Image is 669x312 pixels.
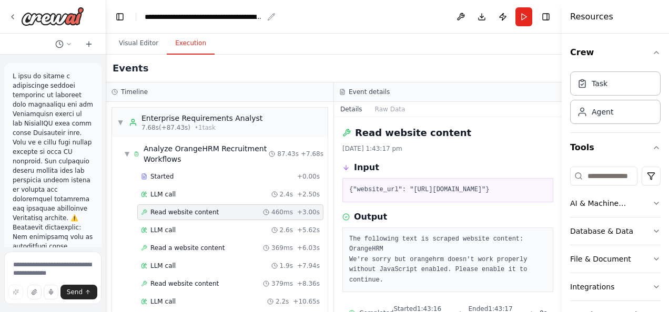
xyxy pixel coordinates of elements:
[297,208,320,216] span: + 3.00s
[21,7,84,26] img: Logo
[277,150,299,158] span: 87.43s
[271,244,293,252] span: 369ms
[150,226,176,234] span: LLM call
[113,9,127,24] button: Hide left sidebar
[167,33,215,55] button: Execution
[355,126,471,140] h2: Read website content
[570,11,613,23] h4: Resources
[349,88,390,96] h3: Event details
[297,190,320,199] span: + 2.50s
[354,161,379,174] h3: Input
[570,282,614,292] div: Integrations
[342,144,553,153] div: [DATE] 1:43:17 pm
[113,61,148,76] h2: Events
[150,172,174,181] span: Started
[592,78,607,89] div: Task
[150,208,219,216] span: Read website content
[271,208,293,216] span: 460ms
[349,234,546,286] pre: The following text is scraped website content: OrangeHRM We're sorry but orangehrm doesn't work p...
[125,150,129,158] span: ▼
[570,254,631,264] div: File & Document
[280,262,293,270] span: 1.9s
[27,285,42,299] button: Upload files
[297,279,320,288] span: + 8.36s
[150,297,176,306] span: LLM call
[110,33,167,55] button: Visual Editor
[592,107,613,117] div: Agent
[570,198,652,209] div: AI & Machine Learning
[539,9,553,24] button: Hide right sidebar
[8,285,23,299] button: Improve this prompt
[570,38,661,67] button: Crew
[44,285,58,299] button: Click to speak your automation idea
[67,288,83,296] span: Send
[570,190,661,217] button: AI & Machine Learning
[51,38,76,50] button: Switch to previous chat
[280,190,293,199] span: 2.4s
[141,123,190,132] span: 7.68s (+87.43s)
[150,279,219,288] span: Read website content
[301,150,323,158] span: + 7.68s
[354,211,387,223] h3: Output
[570,133,661,162] button: Tools
[570,226,633,236] div: Database & Data
[349,185,546,195] pre: {"website_url": "[URL][DOMAIN_NAME]"}
[60,285,97,299] button: Send
[145,12,276,22] nav: breadcrumb
[570,273,661,300] button: Integrations
[150,244,225,252] span: Read a website content
[369,102,412,117] button: Raw Data
[570,67,661,132] div: Crew
[144,143,269,164] span: Analyze OrangeHRM Recruitment Workflows
[117,118,124,127] span: ▼
[121,88,148,96] h3: Timeline
[297,262,320,270] span: + 7.94s
[334,102,369,117] button: Details
[150,262,176,270] span: LLM call
[141,113,262,123] div: Enterprise Requirements Analyst
[570,217,661,245] button: Database & Data
[293,297,320,306] span: + 10.65s
[150,190,176,199] span: LLM call
[297,226,320,234] span: + 5.62s
[276,297,289,306] span: 2.2s
[297,172,320,181] span: + 0.00s
[570,245,661,273] button: File & Document
[280,226,293,234] span: 2.6s
[297,244,320,252] span: + 6.03s
[271,279,293,288] span: 379ms
[195,123,216,132] span: • 1 task
[80,38,97,50] button: Start a new chat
